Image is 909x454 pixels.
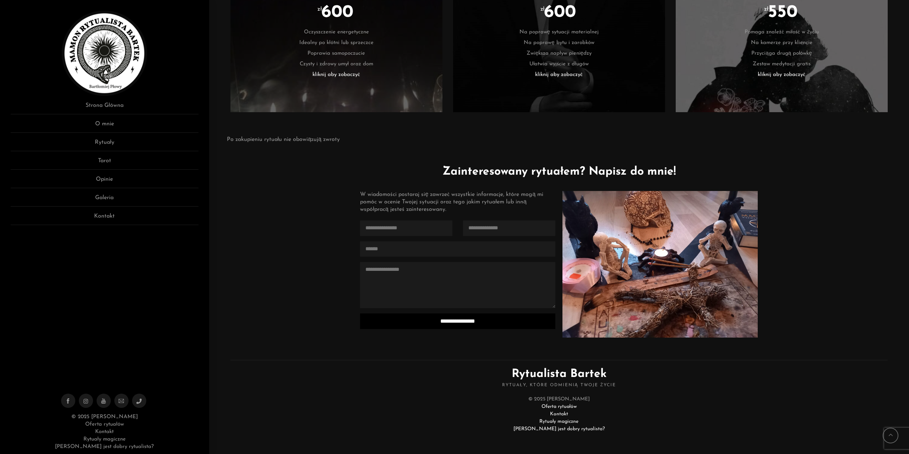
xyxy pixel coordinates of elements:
[360,163,758,180] h1: Zainteresowany rytuałem? Napisz do mnie!
[241,70,432,80] li: kliknij aby zobaczyć
[686,27,877,38] li: Pomaga znaleźć miłość w życiu
[95,429,114,434] a: Kontakt
[360,191,555,213] div: W wiadomości postaraj się zawrzeć wszystkie informacje, które mogą mi pomóc w ocenie Twojej sytua...
[11,101,198,114] a: Strona Główna
[230,360,888,388] h2: Rytualista Bartek
[686,59,877,70] li: Zestaw medytacji gratis
[11,138,198,151] a: Rytuały
[241,48,432,59] li: Poprawia samopoczucie
[241,59,432,70] li: Czysty i zdrowy umył oraz dom
[686,38,877,48] li: Na kamerze przy kliencie
[513,426,605,432] a: [PERSON_NAME] jest dobry rytualista?
[464,59,654,70] li: Ułatwia wyjście z długów
[11,120,198,133] a: O mnie
[11,193,198,207] a: Galeria
[11,175,198,188] a: Opinie
[230,383,888,388] span: Rytuały, które odmienią Twoje życie
[464,27,654,38] li: Na poprawę sytuacji materialnej
[464,38,654,48] li: Na poprawę bytu i zarobków
[230,395,888,433] div: © 2025 [PERSON_NAME]
[55,444,154,449] a: [PERSON_NAME] jest dobry rytualista?
[464,70,654,80] li: kliknij aby zobaczyć
[85,422,124,427] a: Oferta rytuałów
[686,70,877,80] li: kliknij aby zobaczyć
[541,404,577,409] a: Oferta rytuałów
[464,48,654,59] li: Zwiększa napływ pieniędzy
[764,6,768,12] sup: zł
[241,38,432,48] li: Idealny po kłótni lub sprzeczce
[227,135,340,144] p: Po zakupieniu rytuału nie obowiązują zwroty
[321,9,353,16] span: 600
[540,6,545,12] sup: zł
[11,212,198,225] a: Kontakt
[550,411,568,417] a: Kontakt
[768,9,798,16] span: 550
[360,220,555,346] form: Contact form
[544,9,576,16] span: 600
[539,419,578,424] a: Rytuały magiczne
[11,157,198,170] a: Tarot
[241,27,432,38] li: Oczyszczenie energetyczne
[62,11,147,96] img: Rytualista Bartek
[317,6,322,12] sup: zł
[686,48,877,59] li: Przyciąga drugą połówkę
[83,437,125,442] a: Rytuały magiczne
